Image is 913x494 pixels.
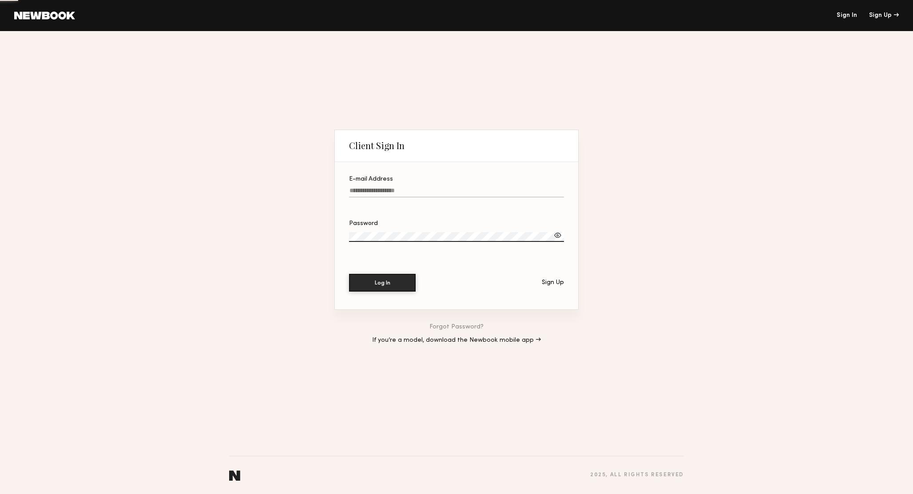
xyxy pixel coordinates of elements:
[349,232,564,242] input: Password
[542,280,564,286] div: Sign Up
[349,176,564,182] div: E-mail Address
[349,140,405,151] div: Client Sign In
[349,221,564,227] div: Password
[429,324,484,330] a: Forgot Password?
[349,187,564,198] input: E-mail Address
[837,12,857,19] a: Sign In
[349,274,416,292] button: Log In
[372,337,541,344] a: If you’re a model, download the Newbook mobile app →
[590,472,684,478] div: 2025 , all rights reserved
[869,12,899,19] div: Sign Up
